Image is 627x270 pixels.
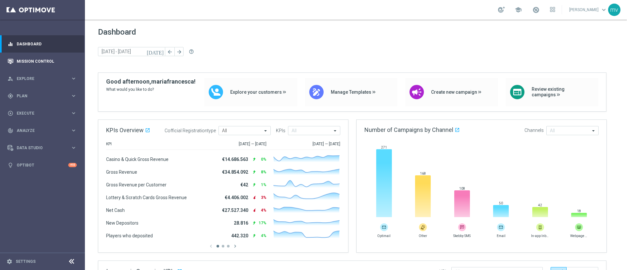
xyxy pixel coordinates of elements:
[71,110,77,116] i: keyboard_arrow_right
[17,129,71,133] span: Analyze
[8,35,77,53] div: Dashboard
[7,145,77,151] button: Data Studio keyboard_arrow_right
[7,128,77,133] button: track_changes Analyze keyboard_arrow_right
[7,41,77,47] button: equalizer Dashboard
[17,111,71,115] span: Execute
[8,162,13,168] i: lightbulb
[7,163,77,168] button: lightbulb Optibot +10
[17,146,71,150] span: Data Studio
[71,127,77,134] i: keyboard_arrow_right
[8,93,13,99] i: gps_fixed
[608,4,620,16] div: mv
[7,76,77,81] button: person_search Explore keyboard_arrow_right
[569,5,608,15] a: [PERSON_NAME]keyboard_arrow_down
[8,128,71,134] div: Analyze
[515,6,522,13] span: school
[7,93,77,99] button: gps_fixed Plan keyboard_arrow_right
[8,41,13,47] i: equalizer
[17,53,77,70] a: Mission Control
[7,59,77,64] button: Mission Control
[16,260,36,263] a: Settings
[8,76,71,82] div: Explore
[8,53,77,70] div: Mission Control
[8,110,13,116] i: play_circle_outline
[71,93,77,99] i: keyboard_arrow_right
[17,156,68,174] a: Optibot
[600,6,607,13] span: keyboard_arrow_down
[8,156,77,174] div: Optibot
[7,259,12,264] i: settings
[8,76,13,82] i: person_search
[8,110,71,116] div: Execute
[17,77,71,81] span: Explore
[8,128,13,134] i: track_changes
[7,111,77,116] button: play_circle_outline Execute keyboard_arrow_right
[71,145,77,151] i: keyboard_arrow_right
[8,145,71,151] div: Data Studio
[71,75,77,82] i: keyboard_arrow_right
[17,35,77,53] a: Dashboard
[68,163,77,167] div: +10
[8,93,71,99] div: Plan
[17,94,71,98] span: Plan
